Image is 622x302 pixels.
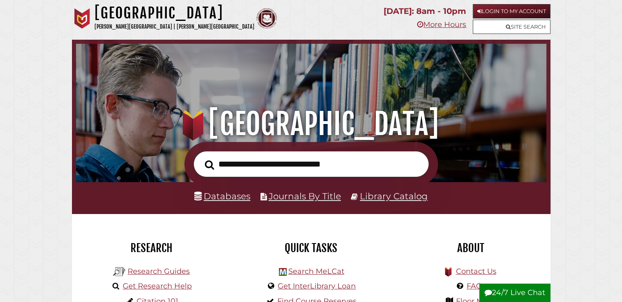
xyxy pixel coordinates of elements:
[456,267,496,276] a: Contact Us
[417,20,466,29] a: More Hours
[72,8,92,29] img: Calvin University
[269,191,341,201] a: Journals By Title
[288,267,344,276] a: Search MeLCat
[360,191,428,201] a: Library Catalog
[94,4,254,22] h1: [GEOGRAPHIC_DATA]
[467,282,486,291] a: FAQs
[397,241,544,255] h2: About
[205,160,214,169] i: Search
[123,282,192,291] a: Get Research Help
[384,4,466,18] p: [DATE]: 8am - 10pm
[194,191,250,201] a: Databases
[278,282,356,291] a: Get InterLibrary Loan
[85,106,537,142] h1: [GEOGRAPHIC_DATA]
[279,268,287,276] img: Hekman Library Logo
[256,8,277,29] img: Calvin Theological Seminary
[78,241,225,255] h2: Research
[201,158,218,172] button: Search
[473,4,550,18] a: Login to My Account
[94,22,254,32] p: [PERSON_NAME][GEOGRAPHIC_DATA] | [PERSON_NAME][GEOGRAPHIC_DATA]
[113,266,126,278] img: Hekman Library Logo
[128,267,190,276] a: Research Guides
[238,241,385,255] h2: Quick Tasks
[473,20,550,34] a: Site Search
